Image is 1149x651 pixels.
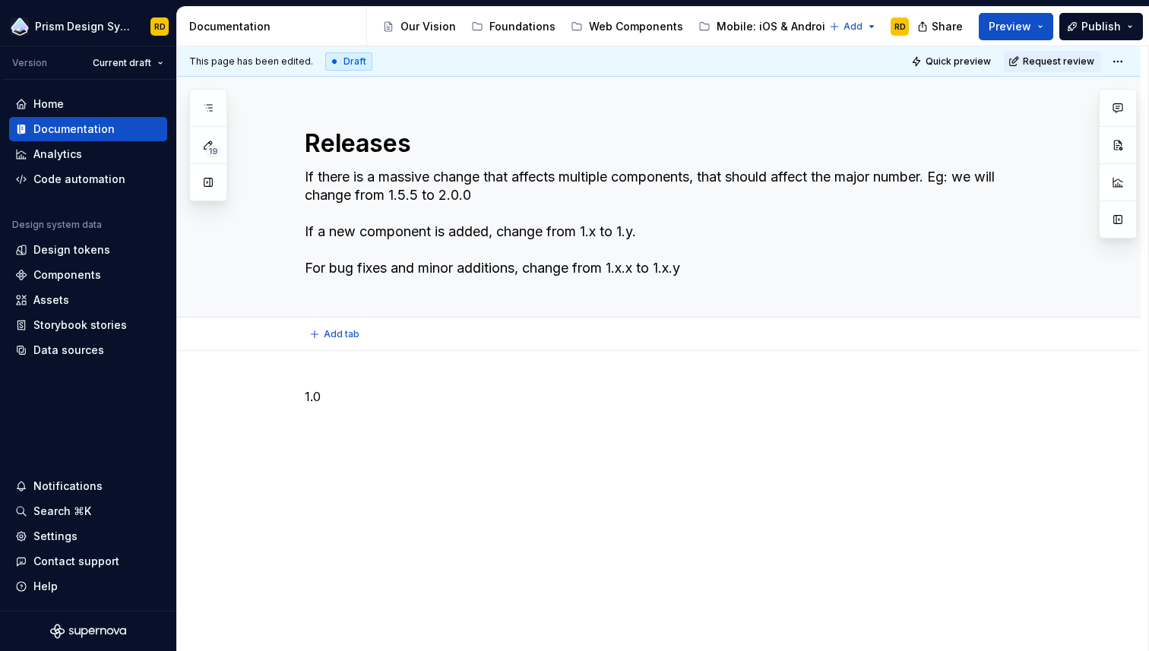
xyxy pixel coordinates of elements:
span: Current draft [93,57,151,69]
button: Add tab [305,324,366,345]
span: Preview [989,19,1031,34]
img: 106765b7-6fc4-4b5d-8be0-32f944830029.png [11,17,29,36]
div: Settings [33,529,78,544]
button: Add [825,16,882,37]
a: Web Components [565,14,689,39]
button: Help [9,574,167,599]
button: Contact support [9,549,167,574]
a: Design tokens [9,238,167,262]
div: Mobile: iOS & Android [717,19,832,34]
div: Draft [325,52,372,71]
button: Share [910,13,973,40]
div: Help [33,579,58,594]
div: Our Vision [400,19,456,34]
button: Search ⌘K [9,499,167,523]
div: Components [33,267,101,283]
a: Components [9,263,167,287]
button: Quick preview [907,51,998,72]
div: Documentation [33,122,115,137]
div: Analytics [33,147,82,162]
div: Foundations [489,19,556,34]
textarea: Releases [302,125,1046,162]
div: RD [894,21,906,33]
div: RD [154,21,166,33]
span: Request review [1023,55,1094,68]
div: Documentation [189,19,360,34]
a: Data sources [9,338,167,362]
button: Preview [979,13,1053,40]
a: Settings [9,524,167,548]
a: Code automation [9,167,167,191]
div: Page tree [376,11,821,42]
div: Storybook stories [33,318,127,333]
div: Design tokens [33,242,110,258]
span: Add [844,21,863,33]
span: This page has been edited. [189,55,313,68]
a: Analytics [9,142,167,166]
a: Foundations [465,14,562,39]
a: Storybook stories [9,313,167,337]
div: Assets [33,292,69,308]
svg: Supernova Logo [50,624,126,639]
button: Notifications [9,474,167,498]
button: Current draft [86,52,170,74]
a: Documentation [9,117,167,141]
textarea: If there is a massive change that affects multiple components, that should affect the major numbe... [302,165,1046,280]
a: Assets [9,288,167,312]
button: Request review [1004,51,1101,72]
div: Home [33,96,64,112]
span: Publish [1081,19,1121,34]
span: Quick preview [926,55,991,68]
span: Share [932,19,963,34]
span: Add tab [324,328,359,340]
a: Home [9,92,167,116]
div: Version [12,57,47,69]
div: Data sources [33,343,104,358]
div: Search ⌘K [33,504,91,519]
div: Contact support [33,554,119,569]
div: Web Components [589,19,683,34]
button: Prism Design SystemRD [3,10,173,43]
button: Publish [1059,13,1143,40]
div: Code automation [33,172,125,187]
div: Prism Design System [35,19,132,34]
span: 19 [206,145,220,157]
div: Design system data [12,219,102,231]
a: Our Vision [376,14,462,39]
a: Mobile: iOS & Android [692,14,838,39]
div: Notifications [33,479,103,494]
p: 1.0 [305,387,1049,406]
